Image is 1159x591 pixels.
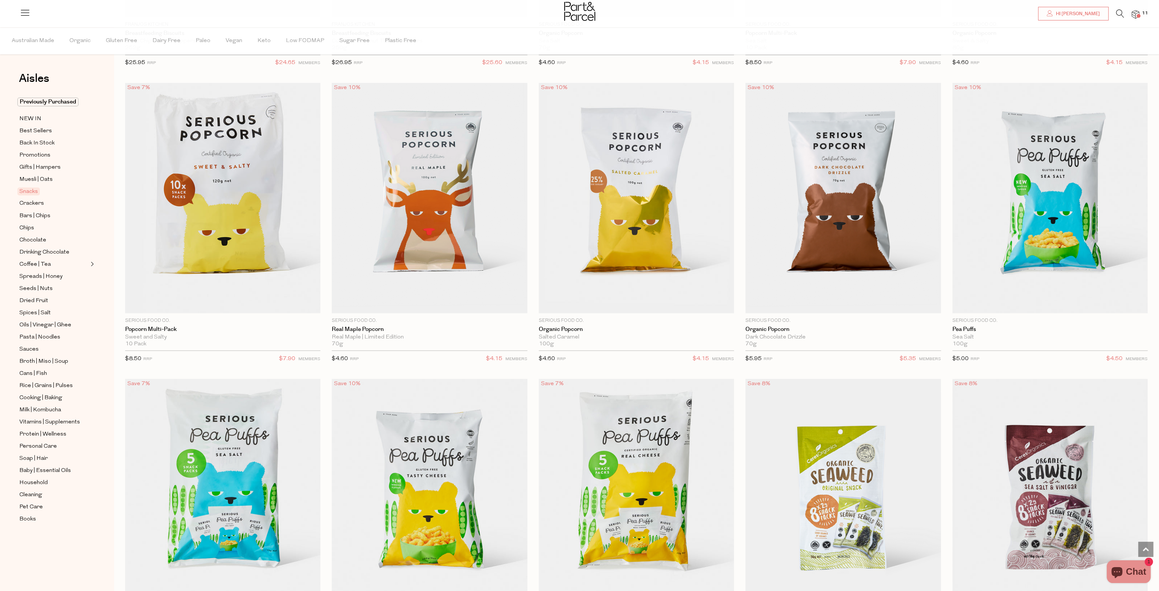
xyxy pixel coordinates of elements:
small: RRP [971,61,979,65]
small: MEMBERS [298,61,320,65]
small: MEMBERS [1126,61,1148,65]
span: Protein | Wellness [19,430,66,439]
span: Organic [69,28,91,54]
span: Gluten Free [106,28,137,54]
span: Coffee | Tea [19,260,51,269]
span: 11 [1140,10,1150,17]
span: Drinking Chocolate [19,248,69,257]
span: $4.60 [539,356,555,361]
small: MEMBERS [505,357,527,361]
a: Seeds | Nuts [19,284,88,293]
small: RRP [350,357,359,361]
span: Snacks [17,187,40,195]
div: Save 7% [125,378,152,389]
small: RRP [764,357,772,361]
a: Protein | Wellness [19,429,88,439]
span: Spices | Salt [19,308,51,317]
span: $4.15 [693,58,709,68]
span: Previously Purchased [17,97,78,106]
div: Save 8% [745,378,773,389]
div: Save 10% [332,378,363,389]
small: RRP [557,357,566,361]
span: Hi [PERSON_NAME] [1054,11,1100,17]
span: Rice | Grains | Pulses [19,381,73,390]
span: $7.90 [900,58,916,68]
div: Sea Salt [952,334,1148,340]
a: Previously Purchased [19,97,88,107]
a: Books [19,514,88,524]
span: Baby | Essential Oils [19,466,71,475]
a: Promotions [19,150,88,160]
a: Organic Popcorn [539,326,734,332]
a: Hi [PERSON_NAME] [1038,7,1109,20]
inbox-online-store-chat: Shopify online store chat [1104,560,1153,585]
a: Sauces [19,344,88,354]
img: Popcorn Multi-Pack [125,83,320,313]
p: Serious Food Co. [332,317,527,324]
span: Dried Fruit [19,296,48,305]
a: Drinking Chocolate [19,247,88,257]
span: Oils | Vinegar | Ghee [19,320,71,329]
span: Soap | Hair [19,454,48,463]
a: Dried Fruit [19,296,88,305]
a: Cleaning [19,490,88,499]
div: Save 10% [745,83,776,93]
span: Personal Care [19,442,57,451]
span: Aisles [19,70,49,87]
span: Chocolate [19,235,46,245]
p: Serious Food Co. [539,317,734,324]
a: Soap | Hair [19,453,88,463]
a: Spreads | Honey [19,271,88,281]
span: Sugar Free [339,28,370,54]
button: Expand/Collapse Coffee | Tea [89,259,94,268]
a: Oils | Vinegar | Ghee [19,320,88,329]
small: MEMBERS [919,357,941,361]
span: $4.15 [486,354,502,364]
a: Organic Popcorn [745,326,941,332]
span: Best Sellers [19,127,52,136]
span: $4.60 [332,356,348,361]
img: Organic Popcorn [539,83,734,313]
span: Muesli | Oats [19,175,53,184]
span: Vitamins | Supplements [19,417,80,426]
span: 100g [539,340,554,347]
span: Australian Made [12,28,54,54]
a: Aisles [19,73,49,92]
a: Coffee | Tea [19,259,88,269]
span: Back In Stock [19,139,55,148]
img: Real Maple Popcorn [332,83,527,313]
a: Pet Care [19,502,88,511]
span: $4.60 [539,60,555,66]
a: Best Sellers [19,126,88,136]
p: Serious Food Co. [125,317,320,324]
a: Pasta | Noodles [19,332,88,342]
small: MEMBERS [712,61,734,65]
span: Dairy Free [152,28,180,54]
span: Plastic Free [385,28,416,54]
div: Save 10% [539,83,570,93]
a: Personal Care [19,441,88,451]
span: Cleaning [19,490,42,499]
span: Spreads | Honey [19,272,63,281]
a: Bars | Chips [19,211,88,220]
span: 70g [745,340,757,347]
small: MEMBERS [505,61,527,65]
span: Vegan [226,28,242,54]
span: Cans | Fish [19,369,47,378]
span: $4.60 [952,60,969,66]
span: $5.95 [745,356,762,361]
div: Save 8% [952,378,980,389]
span: Household [19,478,48,487]
small: RRP [147,61,156,65]
div: Salted Caramel [539,334,734,340]
span: $25.60 [482,58,502,68]
div: Real Maple | Limited Edition [332,334,527,340]
span: $4.15 [1106,58,1123,68]
span: Gifts | Hampers [19,163,61,172]
span: Seeds | Nuts [19,284,53,293]
span: NEW IN [19,114,41,124]
div: Save 10% [952,83,983,93]
a: Chips [19,223,88,232]
small: MEMBERS [298,357,320,361]
span: Pasta | Noodles [19,332,60,342]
